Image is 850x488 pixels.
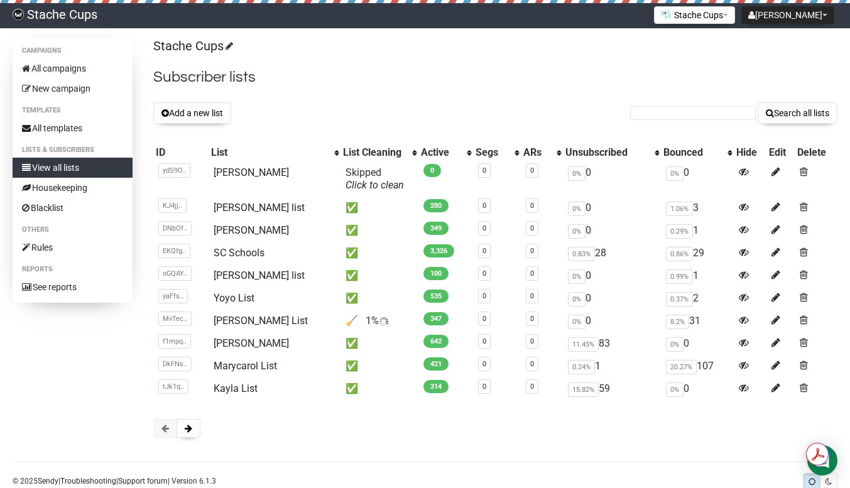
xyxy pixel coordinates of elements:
[795,144,837,161] th: Delete: No sort applied, sorting is disabled
[158,289,188,303] span: yaFfs..
[736,146,764,159] div: Hide
[661,9,671,19] img: 1.png
[530,382,534,391] a: 0
[423,244,454,258] span: 3,326
[568,315,586,329] span: 0%
[60,477,116,485] a: Troubleshooting
[214,269,305,281] a: [PERSON_NAME] list
[666,224,693,239] span: 0.29%
[209,144,341,161] th: List: No sort applied, activate to apply an ascending sort
[666,337,684,352] span: 0%
[563,144,661,161] th: Unsubscribed: No sort applied, activate to apply an ascending sort
[482,315,486,323] a: 0
[346,166,404,191] span: Skipped
[13,143,133,158] li: Lists & subscribers
[563,264,661,287] td: 0
[423,199,449,212] span: 280
[13,9,24,20] img: 8653db3730727d876aa9d6134506b5c0
[158,266,192,281] span: oGQAY..
[13,158,133,178] a: View all lists
[523,146,550,159] div: ARs
[563,332,661,355] td: 83
[158,221,192,236] span: DNbOf..
[341,144,418,161] th: List Cleaning: No sort applied, activate to apply an ascending sort
[214,382,258,394] a: Kayla List
[13,262,133,277] li: Reports
[661,332,734,355] td: 0
[661,264,734,287] td: 1
[568,360,595,374] span: 0.24%
[423,357,449,371] span: 421
[13,222,133,237] li: Others
[661,144,734,161] th: Bounced: No sort applied, activate to apply an ascending sort
[13,474,216,488] p: © 2025 | | | Version 6.1.3
[13,79,133,99] a: New campaign
[214,247,264,259] a: SC Schools
[343,146,406,159] div: List Cleaning
[158,244,190,258] span: EKQfg..
[211,146,328,159] div: List
[418,144,473,161] th: Active: No sort applied, activate to apply an ascending sort
[661,355,734,377] td: 107
[423,335,449,348] span: 642
[565,146,648,159] div: Unsubscribed
[666,315,689,329] span: 8.2%
[482,247,486,255] a: 0
[476,146,508,159] div: Segs
[341,287,418,310] td: ✅
[214,224,289,236] a: [PERSON_NAME]
[530,224,534,232] a: 0
[563,242,661,264] td: 28
[568,166,586,181] span: 0%
[13,103,133,118] li: Templates
[473,144,521,161] th: Segs: No sort applied, activate to apply an ascending sort
[563,161,661,197] td: 0
[530,292,534,300] a: 0
[568,292,586,306] span: 0%
[421,146,460,159] div: Active
[158,163,190,178] span: ydS9O..
[661,197,734,219] td: 3
[482,224,486,232] a: 0
[482,382,486,391] a: 0
[563,197,661,219] td: 0
[563,287,661,310] td: 0
[341,242,418,264] td: ✅
[563,355,661,377] td: 1
[153,66,837,89] h2: Subscriber lists
[341,219,418,242] td: ✅
[214,166,289,178] a: [PERSON_NAME]
[563,219,661,242] td: 0
[666,247,693,261] span: 0.86%
[482,166,486,175] a: 0
[13,178,133,198] a: Housekeeping
[758,102,837,124] button: Search all lists
[666,166,684,181] span: 0%
[563,310,661,332] td: 0
[661,377,734,400] td: 0
[769,146,792,159] div: Edit
[568,202,586,216] span: 0%
[482,337,486,345] a: 0
[38,477,58,485] a: Sendy
[661,242,734,264] td: 29
[568,337,599,352] span: 11.45%
[741,6,834,24] button: [PERSON_NAME]
[153,102,231,124] button: Add a new list
[158,357,192,371] span: DkFNs..
[482,360,486,368] a: 0
[341,264,418,287] td: ✅
[530,202,534,210] a: 0
[13,198,133,218] a: Blacklist
[666,292,693,306] span: 0.37%
[530,247,534,255] a: 0
[423,222,449,235] span: 349
[214,315,308,327] a: [PERSON_NAME] List
[423,267,449,280] span: 100
[341,197,418,219] td: ✅
[568,247,595,261] span: 0.83%
[214,202,305,214] a: [PERSON_NAME] list
[214,292,254,304] a: Yoyo List
[214,337,289,349] a: [PERSON_NAME]
[521,144,563,161] th: ARs: No sort applied, activate to apply an ascending sort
